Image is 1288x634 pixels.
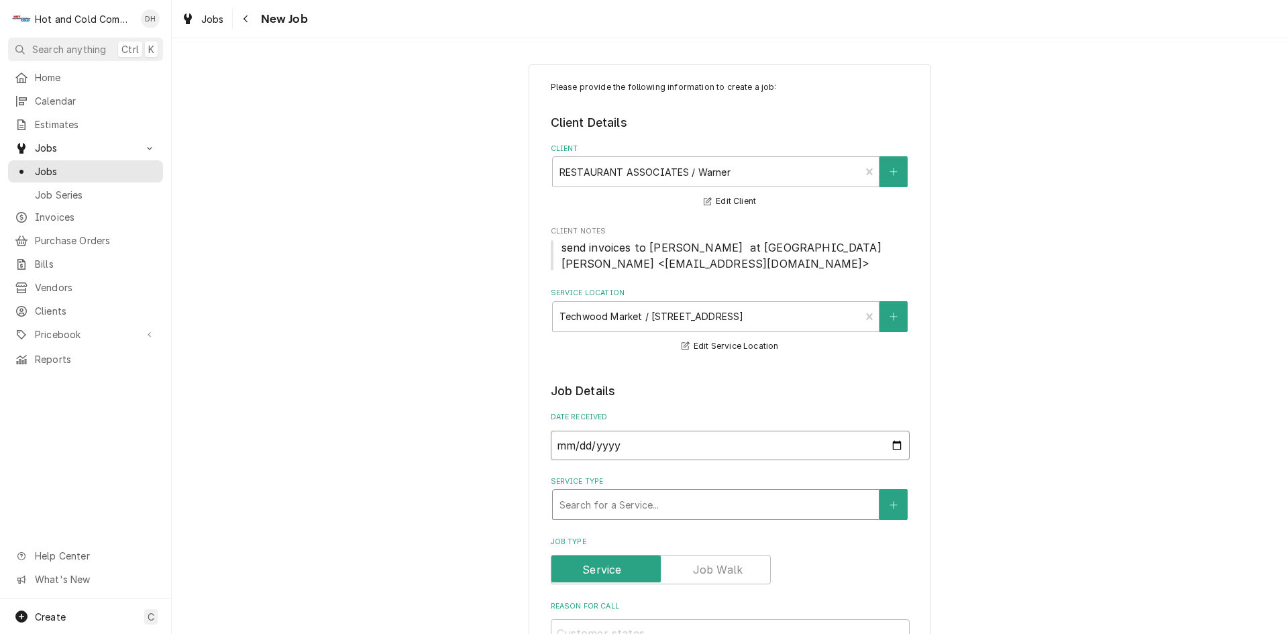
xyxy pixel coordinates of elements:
span: K [148,42,154,56]
button: Create New Service [879,489,908,520]
a: Estimates [8,113,163,136]
a: Invoices [8,206,163,228]
span: Bills [35,257,156,271]
div: Service Type [551,476,910,520]
div: Date Received [551,412,910,460]
button: Edit Client [702,193,758,210]
div: Job Type [551,537,910,584]
label: Service Type [551,476,910,487]
span: Create [35,611,66,623]
legend: Client Details [551,114,910,131]
a: Purchase Orders [8,229,163,252]
a: Job Series [8,184,163,206]
div: Client [551,144,910,210]
span: Pricebook [35,327,136,341]
label: Service Location [551,288,910,299]
span: Home [35,70,156,85]
span: Invoices [35,210,156,224]
span: Job Series [35,188,156,202]
a: Jobs [176,8,229,30]
label: Reason For Call [551,601,910,612]
span: Clients [35,304,156,318]
span: Search anything [32,42,106,56]
svg: Create New Client [890,167,898,176]
div: DH [141,9,160,28]
a: Bills [8,253,163,275]
a: Go to Pricebook [8,323,163,346]
p: Please provide the following information to create a job: [551,81,910,93]
button: Create New Location [879,301,908,332]
span: Purchase Orders [35,233,156,248]
div: Daryl Harris's Avatar [141,9,160,28]
a: Home [8,66,163,89]
span: Jobs [201,12,224,26]
button: Create New Client [879,156,908,187]
button: Edit Service Location [680,338,781,355]
label: Job Type [551,537,910,547]
a: Vendors [8,276,163,299]
a: Jobs [8,160,163,182]
svg: Create New Service [890,500,898,510]
div: Client Notes [551,226,910,271]
a: Reports [8,348,163,370]
a: Go to What's New [8,568,163,590]
span: Reports [35,352,156,366]
span: Jobs [35,164,156,178]
span: Estimates [35,117,156,131]
div: Hot and Cold Commercial Kitchens, Inc. [35,12,133,26]
label: Client [551,144,910,154]
div: Service Location [551,288,910,354]
a: Clients [8,300,163,322]
button: Navigate back [235,8,257,30]
span: New Job [257,10,308,28]
div: H [12,9,31,28]
span: Ctrl [121,42,139,56]
legend: Job Details [551,382,910,400]
span: Client Notes [551,240,910,272]
a: Go to Help Center [8,545,163,567]
span: Help Center [35,549,155,563]
input: yyyy-mm-dd [551,431,910,460]
span: Jobs [35,141,136,155]
span: send invoices to [PERSON_NAME] at [GEOGRAPHIC_DATA][PERSON_NAME] <[EMAIL_ADDRESS][DOMAIN_NAME]> [561,241,881,270]
span: C [148,610,154,624]
a: Go to Jobs [8,137,163,159]
span: Calendar [35,94,156,108]
svg: Create New Location [890,312,898,321]
span: Client Notes [551,226,910,237]
label: Date Received [551,412,910,423]
span: What's New [35,572,155,586]
div: Hot and Cold Commercial Kitchens, Inc.'s Avatar [12,9,31,28]
a: Calendar [8,90,163,112]
button: Search anythingCtrlK [8,38,163,61]
span: Vendors [35,280,156,295]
